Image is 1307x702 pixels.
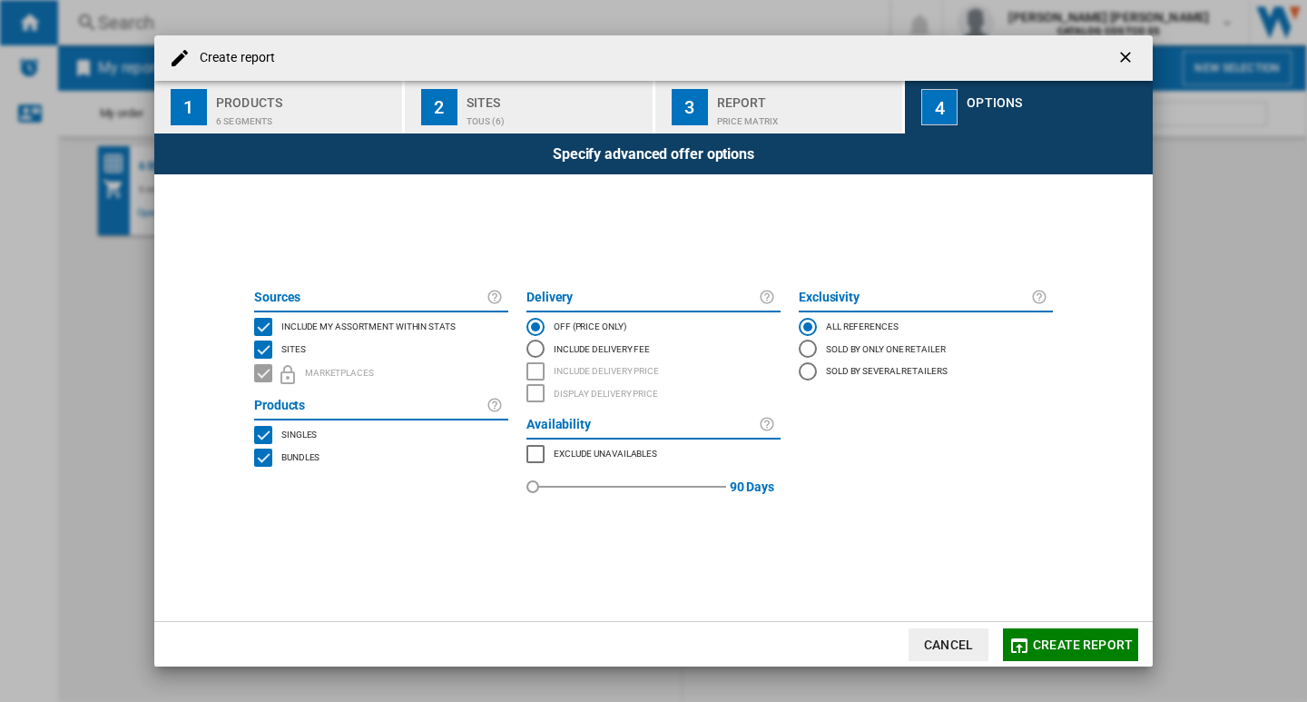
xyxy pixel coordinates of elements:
[533,465,726,509] md-slider: red
[254,316,508,339] md-checkbox: INCLUDE MY SITE
[1109,40,1145,76] button: getI18NText('BUTTONS.CLOSE_DIALOG')
[554,363,659,376] span: Include delivery price
[526,382,781,405] md-checkbox: SHOW DELIVERY PRICE
[254,395,486,417] label: Products
[526,287,759,309] label: Delivery
[799,361,1053,382] md-radio-button: Sold by several retailers
[254,361,508,386] md-checkbox: MARKETPLACES
[254,338,508,361] md-checkbox: SITES
[526,414,759,436] label: Availability
[171,89,207,125] div: 1
[799,316,1053,338] md-radio-button: All references
[281,450,319,462] span: Bundles
[216,88,395,107] div: Products
[467,107,645,126] div: TOUS (6)
[191,49,275,67] h4: Create report
[672,89,708,125] div: 3
[921,89,958,125] div: 4
[730,465,774,509] label: 90 Days
[655,81,905,133] button: 3 Report Price Matrix
[254,287,486,309] label: Sources
[799,338,1053,360] md-radio-button: Sold by only one retailer
[467,88,645,107] div: Sites
[421,89,457,125] div: 2
[967,88,1145,107] div: Options
[526,361,781,383] md-checkbox: INCLUDE DELIVERY PRICE
[254,446,508,469] md-checkbox: BUNDLES
[526,443,781,466] md-checkbox: MARKETPLACES
[717,88,896,107] div: Report
[154,81,404,133] button: 1 Products 6 segments
[1116,48,1138,70] ng-md-icon: getI18NText('BUTTONS.CLOSE_DIALOG')
[554,446,657,459] span: Exclude unavailables
[905,81,1153,133] button: 4 Options
[1003,628,1138,661] button: Create report
[281,319,456,331] span: Include my assortment within stats
[281,427,317,440] span: Singles
[717,107,896,126] div: Price Matrix
[526,338,781,360] md-radio-button: Include Delivery Fee
[526,316,781,338] md-radio-button: OFF (price only)
[554,386,658,399] span: Display delivery price
[799,287,1031,309] label: Exclusivity
[216,107,395,126] div: 6 segments
[405,81,654,133] button: 2 Sites TOUS (6)
[305,365,374,378] span: Marketplaces
[909,628,988,661] button: Cancel
[1033,638,1133,652] span: Create report
[154,133,1153,174] div: Specify advanced offer options
[254,424,508,447] md-checkbox: SINGLE
[281,341,306,354] span: Sites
